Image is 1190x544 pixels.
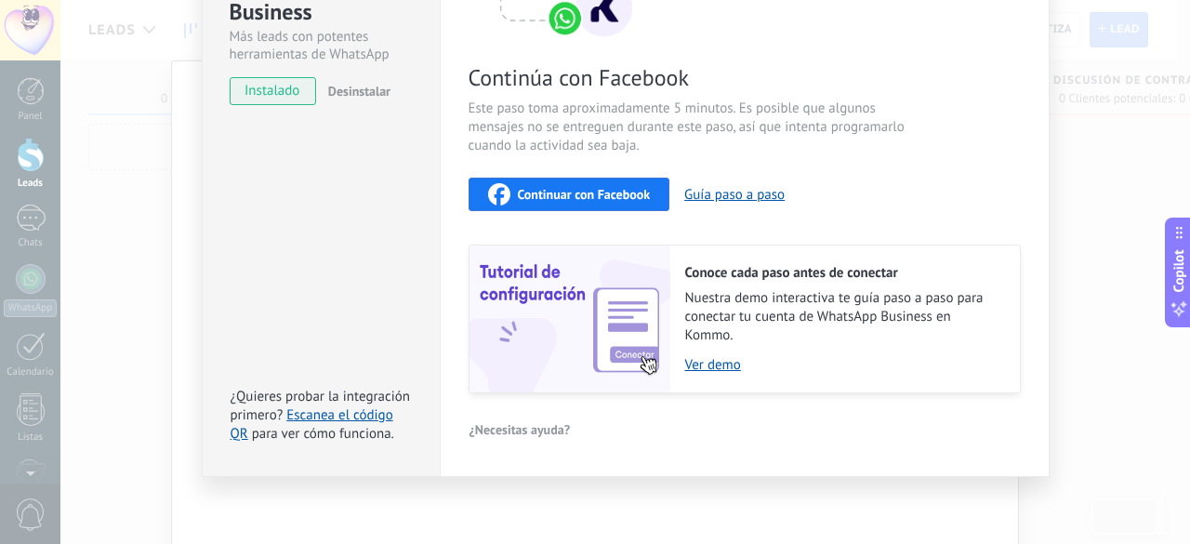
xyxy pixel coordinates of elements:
h2: Conoce cada paso antes de conectar [685,264,1001,282]
span: Continuar con Facebook [518,188,651,201]
button: Continuar con Facebook [469,178,670,211]
span: ¿Necesitas ayuda? [469,423,571,436]
span: Desinstalar [328,83,390,100]
span: instalado [231,77,315,105]
button: Desinstalar [321,77,390,105]
span: Continúa con Facebook [469,63,911,92]
button: ¿Necesitas ayuda? [469,416,572,444]
span: Copilot [1170,249,1188,292]
span: ¿Quieres probar la integración primero? [231,388,411,424]
a: Escanea el código QR [231,406,393,443]
button: Guía paso a paso [684,186,785,204]
a: Ver demo [685,356,1001,374]
span: para ver cómo funciona. [252,425,394,443]
span: Nuestra demo interactiva te guía paso a paso para conectar tu cuenta de WhatsApp Business en Kommo. [685,289,1001,345]
div: Más leads con potentes herramientas de WhatsApp [230,28,413,63]
span: Este paso toma aproximadamente 5 minutos. Es posible que algunos mensajes no se entreguen durante... [469,100,911,155]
